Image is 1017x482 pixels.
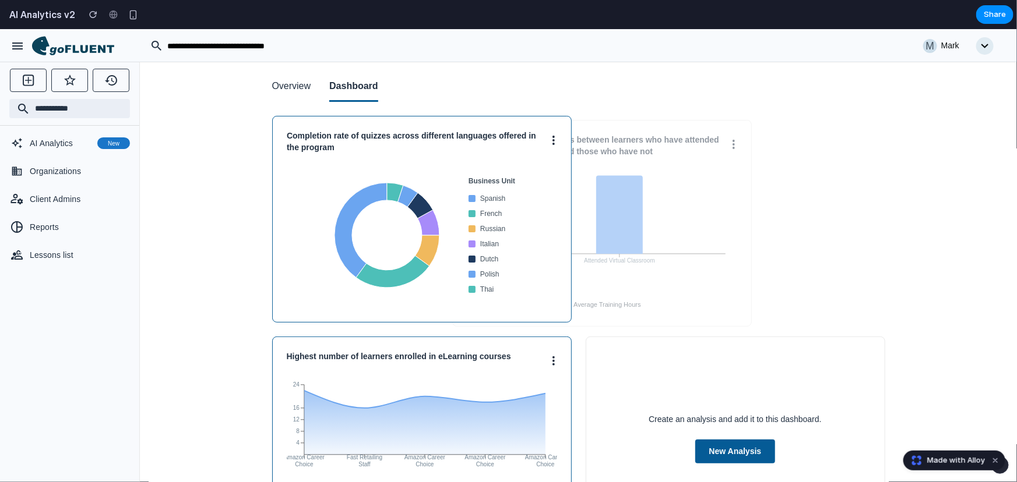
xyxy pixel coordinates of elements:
button: Dismiss watermark [988,453,1002,467]
button: Share [976,5,1014,24]
span: Made with Alloy [927,455,985,466]
h2: AI Analytics v2 [5,8,75,22]
span: Share [984,9,1006,20]
a: Made with Alloy [904,455,986,466]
